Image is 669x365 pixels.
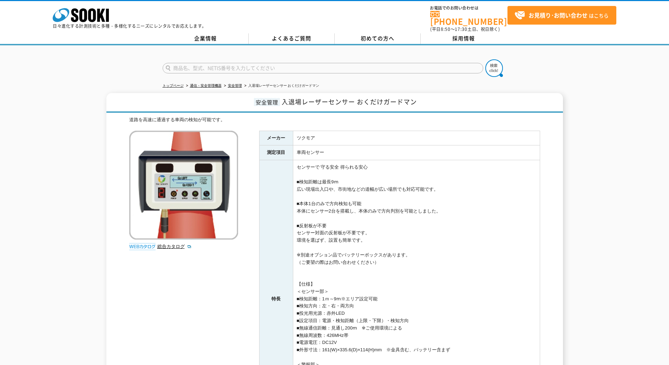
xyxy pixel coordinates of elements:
th: メーカー [259,131,293,145]
img: btn_search.png [485,59,503,77]
a: よくあるご質問 [249,33,335,44]
span: 安全管理 [254,98,280,106]
img: webカタログ [129,243,156,250]
img: 入退場レーザーセンサー おくだけガードマン [129,131,238,240]
td: 車両センサー [293,145,540,160]
div: 道路を高速に通過する車両の検知が可能です。 [129,116,540,124]
a: 総合カタログ [157,244,192,249]
a: 企業情報 [163,33,249,44]
span: お電話でのお問い合わせは [430,6,507,10]
a: 採用情報 [421,33,507,44]
li: 入退場レーザーセンサー おくだけガードマン [243,82,320,90]
strong: お見積り･お問い合わせ [529,11,588,19]
th: 測定項目 [259,145,293,160]
a: 安全管理 [228,84,242,87]
span: 17:30 [455,26,467,32]
td: ツクモア [293,131,540,145]
span: 8:50 [441,26,451,32]
span: 入退場レーザーセンサー おくだけガードマン [282,97,417,106]
a: お見積り･お問い合わせはこちら [507,6,616,25]
p: 日々進化する計測技術と多種・多様化するニーズにレンタルでお応えします。 [53,24,206,28]
a: 初めての方へ [335,33,421,44]
span: (平日 ～ 土日、祝日除く) [430,26,500,32]
span: 初めての方へ [361,34,394,42]
a: 通信・安全管理機器 [190,84,222,87]
input: 商品名、型式、NETIS番号を入力してください [163,63,483,73]
span: はこちら [514,10,609,21]
a: トップページ [163,84,184,87]
a: [PHONE_NUMBER] [430,11,507,25]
